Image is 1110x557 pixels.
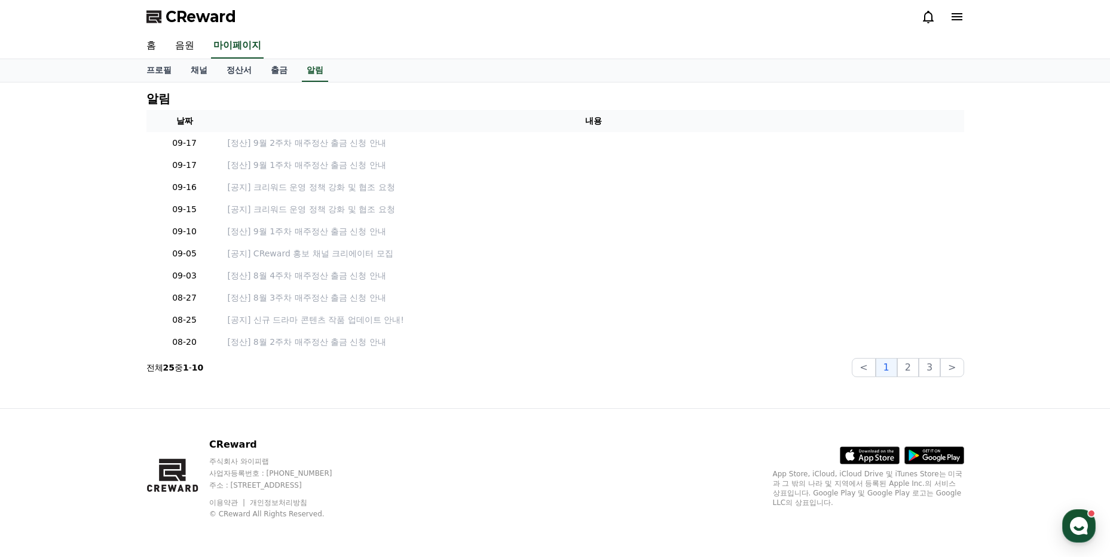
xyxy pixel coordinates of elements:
[250,498,307,507] a: 개인정보처리방침
[151,292,218,304] p: 08-27
[137,33,166,59] a: 홈
[151,159,218,172] p: 09-17
[183,363,189,372] strong: 1
[773,469,964,507] p: App Store, iCloud, iCloud Drive 및 iTunes Store는 미국과 그 밖의 나라 및 지역에서 등록된 Apple Inc.의 서비스 상표입니다. Goo...
[228,181,959,194] a: [공지] 크리워드 운영 정책 강화 및 협조 요청
[228,203,959,216] a: [공지] 크리워드 운영 정책 강화 및 협조 요청
[211,33,264,59] a: 마이페이지
[146,92,170,105] h4: 알림
[166,7,236,26] span: CReward
[151,270,218,282] p: 09-03
[166,33,204,59] a: 음원
[217,59,261,82] a: 정산서
[192,363,203,372] strong: 10
[228,292,959,304] a: [정산] 8월 3주차 매주정산 출금 신청 안내
[876,358,897,377] button: 1
[151,181,218,194] p: 09-16
[181,59,217,82] a: 채널
[919,358,940,377] button: 3
[302,59,328,82] a: 알림
[209,481,355,490] p: 주소 : [STREET_ADDRESS]
[151,336,218,348] p: 08-20
[146,110,223,132] th: 날짜
[151,314,218,326] p: 08-25
[209,437,355,452] p: CReward
[228,159,959,172] a: [정산] 9월 1주차 매주정산 출금 신청 안내
[163,363,175,372] strong: 25
[151,225,218,238] p: 09-10
[151,247,218,260] p: 09-05
[228,247,959,260] a: [공지] CReward 홍보 채널 크리에이터 모집
[223,110,964,132] th: 내용
[151,203,218,216] p: 09-15
[228,225,959,238] a: [정산] 9월 1주차 매주정산 출금 신청 안내
[209,509,355,519] p: © CReward All Rights Reserved.
[897,358,919,377] button: 2
[146,7,236,26] a: CReward
[137,59,181,82] a: 프로필
[228,336,959,348] a: [정산] 8월 2주차 매주정산 출금 신청 안내
[209,457,355,466] p: 주식회사 와이피랩
[209,469,355,478] p: 사업자등록번호 : [PHONE_NUMBER]
[852,358,875,377] button: <
[228,314,959,326] a: [공지] 신규 드라마 콘텐츠 작품 업데이트 안내!
[151,137,218,149] p: 09-17
[228,137,959,149] a: [정산] 9월 2주차 매주정산 출금 신청 안내
[209,498,247,507] a: 이용약관
[261,59,297,82] a: 출금
[146,362,204,374] p: 전체 중 -
[228,270,959,282] a: [정산] 8월 4주차 매주정산 출금 신청 안내
[940,358,964,377] button: >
